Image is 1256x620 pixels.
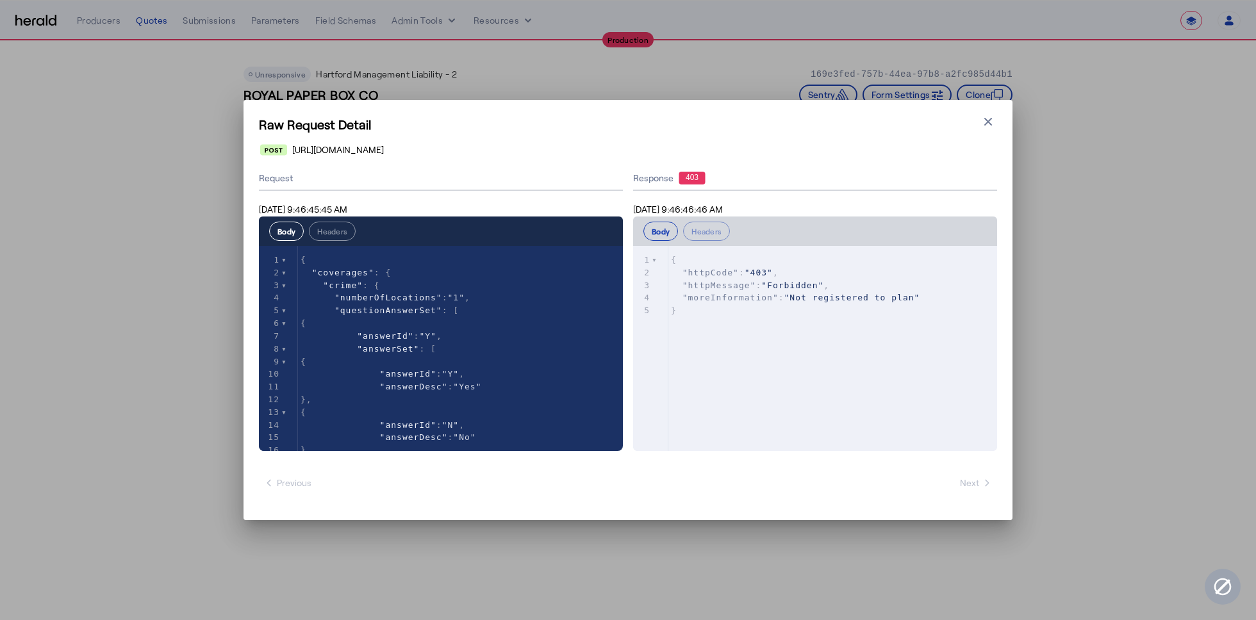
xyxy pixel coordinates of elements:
[301,420,465,430] span: : ,
[357,331,413,341] span: "answerId"
[683,222,730,241] button: Headers
[259,393,281,406] div: 12
[301,255,306,265] span: {
[301,293,470,302] span: : ,
[633,266,652,279] div: 2
[259,431,281,444] div: 15
[259,406,281,419] div: 13
[301,281,380,290] span: : {
[671,306,677,315] span: }
[442,369,459,379] span: "Y"
[259,343,281,355] div: 8
[671,268,779,277] span: : ,
[784,293,920,302] span: "Not registered to plan"
[259,291,281,304] div: 4
[259,471,317,494] button: Previous
[682,281,756,290] span: "httpMessage"
[380,420,436,430] span: "answerId"
[301,318,306,328] span: {
[301,369,465,379] span: : ,
[633,304,652,317] div: 5
[442,420,459,430] span: "N"
[259,204,347,215] span: [DATE] 9:46:45:45 AM
[259,266,281,279] div: 2
[761,281,823,290] span: "Forbidden"
[259,355,281,368] div: 9
[682,268,739,277] span: "httpCode"
[633,204,723,215] span: [DATE] 9:46:46:46 AM
[335,306,442,315] span: "questionAnswerSet"
[259,279,281,292] div: 3
[259,419,281,432] div: 14
[335,293,442,302] span: "numberOfLocations"
[633,291,652,304] div: 4
[312,268,374,277] span: "coverages"
[259,317,281,330] div: 6
[259,167,623,191] div: Request
[448,293,465,302] span: "1"
[259,254,281,266] div: 1
[671,281,829,290] span: : ,
[264,477,311,489] span: Previous
[301,432,476,442] span: :
[301,357,306,366] span: {
[357,344,419,354] span: "answerSet"
[633,254,652,266] div: 1
[259,380,281,393] div: 11
[259,115,997,133] h1: Raw Request Detail
[301,407,306,417] span: {
[380,382,448,391] span: "answerDesc"
[380,369,436,379] span: "answerId"
[301,344,436,354] span: : [
[453,432,475,442] span: "No"
[301,445,306,455] span: }
[955,471,997,494] button: Next
[301,331,442,341] span: : ,
[259,444,281,457] div: 16
[671,255,677,265] span: {
[309,222,356,241] button: Headers
[671,293,920,302] span: :
[643,222,678,241] button: Body
[259,368,281,380] div: 10
[259,304,281,317] div: 5
[301,306,459,315] span: : [
[259,330,281,343] div: 7
[960,477,992,489] span: Next
[419,331,436,341] span: "Y"
[686,173,698,182] text: 403
[453,382,481,391] span: "Yes"
[301,268,391,277] span: : {
[380,432,448,442] span: "answerDesc"
[269,222,304,241] button: Body
[633,279,652,292] div: 3
[682,293,779,302] span: "moreInformation"
[301,382,482,391] span: :
[323,281,363,290] span: "crime"
[292,143,384,156] span: [URL][DOMAIN_NAME]
[633,172,997,184] div: Response
[301,395,312,404] span: },
[745,268,773,277] span: "403"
